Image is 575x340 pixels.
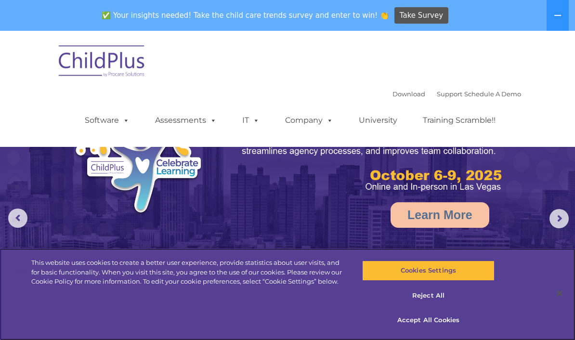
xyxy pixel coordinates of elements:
[233,111,269,130] a: IT
[54,39,150,87] img: ChildPlus by Procare Solutions
[413,111,505,130] a: Training Scramble!!
[75,111,139,130] a: Software
[391,202,489,228] a: Learn More
[349,111,407,130] a: University
[362,310,495,330] button: Accept All Cookies
[145,111,226,130] a: Assessments
[392,90,425,98] a: Download
[549,283,570,304] button: Close
[362,261,495,281] button: Cookies Settings
[98,6,393,25] span: ✅ Your insights needed! Take the child care trends survey and enter to win! 👏
[31,258,345,287] div: This website uses cookies to create a better user experience, provide statistics about user visit...
[394,7,449,24] a: Take Survey
[392,90,521,98] font: |
[275,111,343,130] a: Company
[437,90,462,98] a: Support
[464,90,521,98] a: Schedule A Demo
[400,7,443,24] span: Take Survey
[362,286,495,306] button: Reject All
